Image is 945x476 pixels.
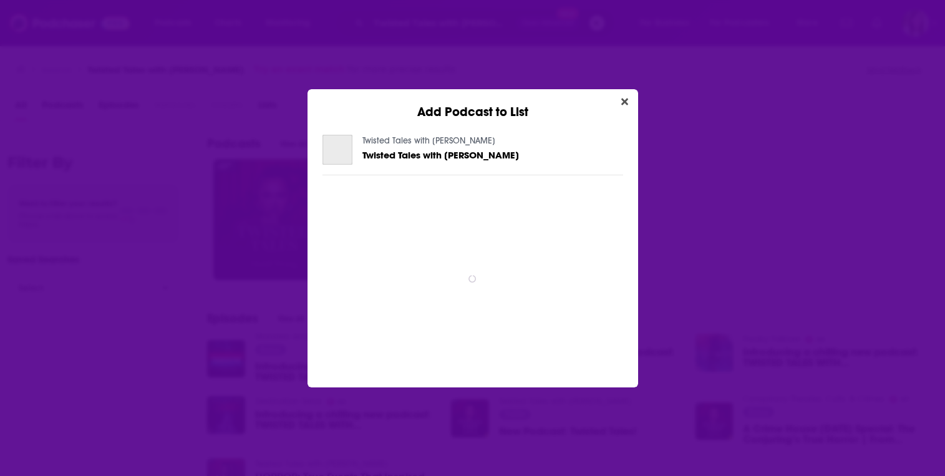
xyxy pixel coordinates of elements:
a: Twisted Tales with Heidi Wong [322,135,352,165]
button: Close [616,94,633,110]
a: Twisted Tales with Heidi Wong [362,135,495,146]
span: Twisted Tales with [PERSON_NAME] [362,149,519,161]
a: Twisted Tales with Heidi Wong [362,150,519,160]
div: Add Podcast to List [308,89,638,120]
